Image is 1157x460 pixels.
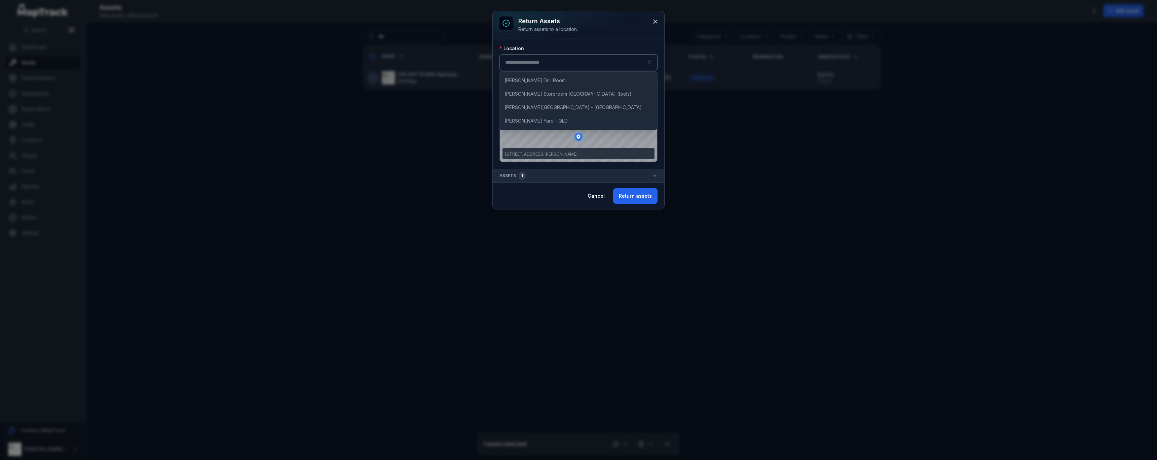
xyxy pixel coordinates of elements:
button: Assets1 [493,169,664,183]
button: Cancel [582,188,610,204]
canvas: Map [500,112,657,162]
button: Return assets [613,188,658,204]
span: [STREET_ADDRESS][PERSON_NAME] [505,152,577,157]
div: 1 [519,172,526,180]
div: Return assets to a location. [518,26,578,33]
span: [PERSON_NAME] Yard - QLD [505,118,568,124]
span: [PERSON_NAME] Drill Room [505,77,566,84]
span: Assets [499,172,526,180]
span: [PERSON_NAME] Storeroom [GEOGRAPHIC_DATA] (tools) [505,91,632,97]
label: Location [499,45,524,52]
span: [PERSON_NAME][GEOGRAPHIC_DATA] - [GEOGRAPHIC_DATA] [505,104,642,111]
h3: Return assets [518,17,578,26]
